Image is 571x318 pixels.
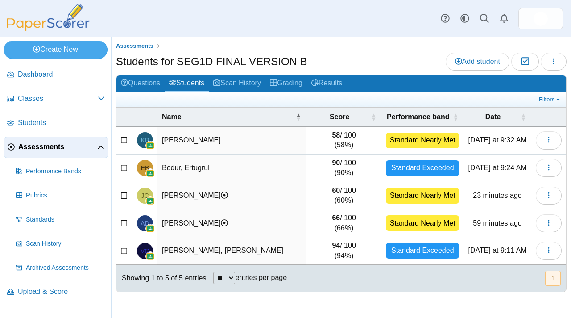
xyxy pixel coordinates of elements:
[162,113,182,121] span: Name
[12,233,108,255] a: Scan History
[4,64,108,86] a: Dashboard
[386,243,459,259] div: Standard Exceeded
[473,219,521,227] time: Aug 13, 2025 at 9:44 AM
[468,136,526,144] time: Aug 13, 2025 at 9:32 AM
[332,131,340,139] b: 58
[141,165,149,171] span: Ertugrul Bodur
[146,197,155,205] img: googleClassroom-logo.png
[157,155,306,182] td: Bodur, Ertugrul
[306,209,382,237] td: / 100 (66%)
[473,192,521,199] time: Aug 13, 2025 at 10:21 AM
[26,167,105,176] span: Performance Bands
[468,164,526,172] time: Aug 13, 2025 at 9:24 AM
[371,108,376,126] span: Score : Activate to sort
[455,58,500,65] span: Add student
[12,161,108,182] a: Performance Bands
[18,287,105,297] span: Upload & Score
[26,215,105,224] span: Standards
[545,271,561,285] button: 1
[332,187,340,194] b: 60
[306,155,382,182] td: / 100 (90%)
[306,127,382,155] td: / 100 (58%)
[114,41,156,52] a: Assessments
[4,4,93,31] img: PaperScorer
[12,185,108,206] a: Rubrics
[306,182,382,210] td: / 100 (60%)
[446,53,509,71] a: Add student
[307,75,347,92] a: Results
[485,113,501,121] span: Date
[26,264,105,272] span: Archived Assessments
[146,141,155,150] img: googleClassroom-logo.png
[332,214,340,222] b: 66
[141,248,149,254] span: Victor G. Gutierrez Pena
[494,9,514,29] a: Alerts
[26,239,105,248] span: Scan History
[521,108,526,126] span: Date : Activate to sort
[18,70,105,79] span: Dashboard
[330,113,349,121] span: Score
[332,242,340,249] b: 94
[518,8,563,29] a: ps.QyS7M7Ns4Ntt9aPK
[157,182,306,210] td: [PERSON_NAME]
[386,188,459,204] div: Standard Nearly Met
[116,42,153,49] span: Assessments
[146,169,155,178] img: googleClassroom-logo.png
[332,159,340,167] b: 90
[146,252,155,261] img: googleClassroom-logo.png
[146,224,155,233] img: googleClassroom-logo.png
[157,237,306,265] td: [PERSON_NAME], [PERSON_NAME]
[235,274,287,281] label: entries per page
[386,133,459,148] div: Standard Nearly Met
[209,75,265,92] a: Scan History
[4,25,93,32] a: PaperScorer
[141,192,149,199] span: Julius J. Craigen
[386,215,459,231] div: Standard Nearly Met
[265,75,307,92] a: Grading
[386,160,459,176] div: Standard Exceeded
[468,247,526,254] time: Aug 13, 2025 at 9:11 AM
[18,118,105,128] span: Students
[4,88,108,110] a: Classes
[12,209,108,230] a: Standards
[534,12,548,26] img: ps.QyS7M7Ns4Ntt9aPK
[26,191,105,200] span: Rubrics
[157,127,306,155] td: [PERSON_NAME]
[116,75,165,92] a: Questions
[453,108,458,126] span: Performance band : Activate to sort
[116,265,206,292] div: Showing 1 to 5 of 5 entries
[4,137,108,158] a: Assessments
[165,75,209,92] a: Students
[18,94,98,104] span: Classes
[18,142,97,152] span: Assessments
[4,41,108,59] a: Create New
[544,271,561,285] nav: pagination
[296,108,301,126] span: Name : Activate to invert sorting
[537,95,564,104] a: Filters
[387,113,449,121] span: Performance band
[116,54,307,69] h1: Students for SEG1D FINAL VERSION B
[12,257,108,279] a: Archived Assessments
[306,237,382,265] td: / 100 (94%)
[157,209,306,237] td: [PERSON_NAME]
[4,281,108,303] a: Upload & Score
[4,113,108,134] a: Students
[141,137,149,143] span: Kedwin Baez
[141,220,149,226] span: Anton T. Davis
[534,12,548,26] span: Lesley Guerrero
